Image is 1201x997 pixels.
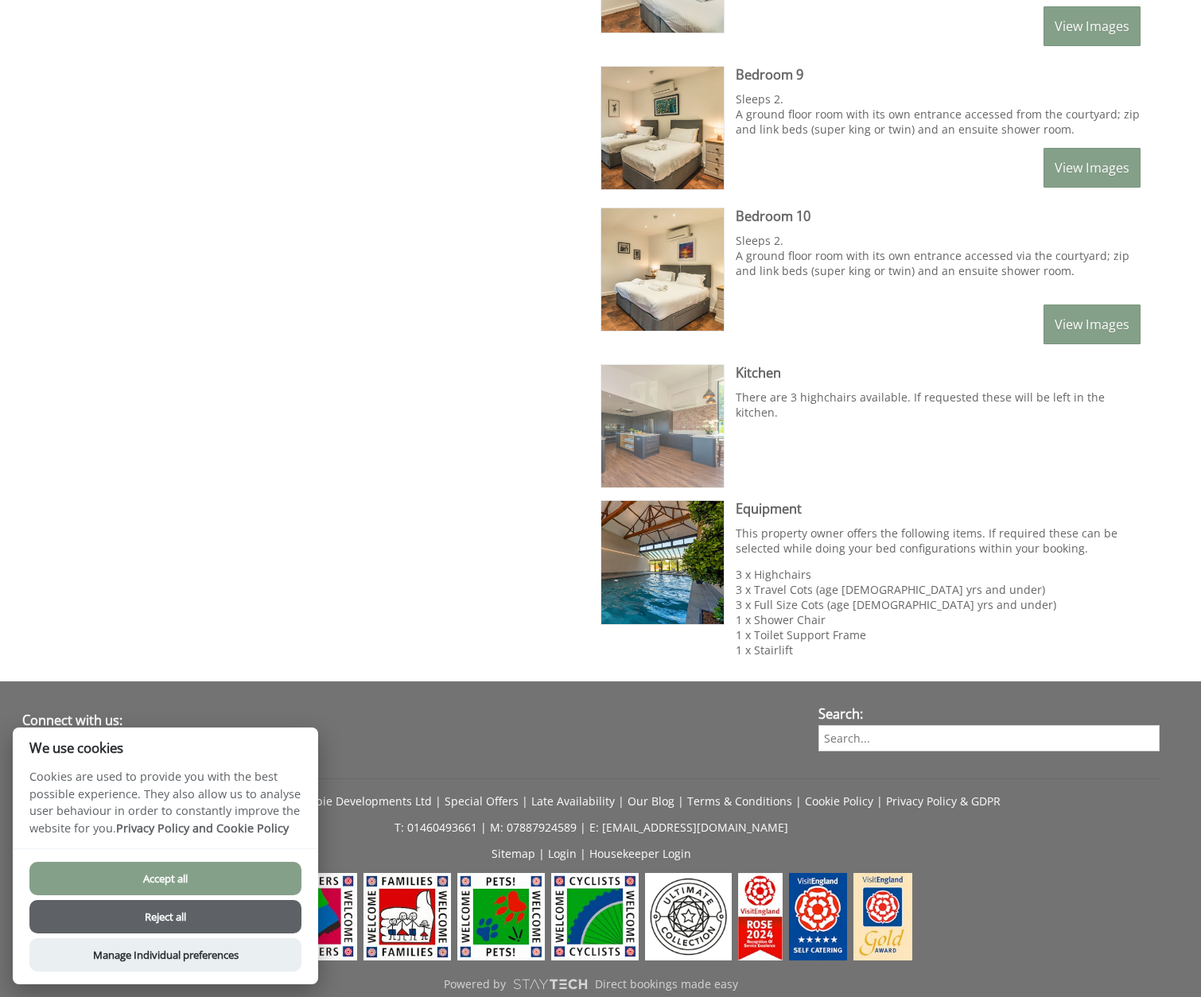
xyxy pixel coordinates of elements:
img: Visit England - Families Welcome [363,873,451,960]
h3: Bedroom 9 [736,66,1141,83]
span: | [876,793,883,809]
img: Visit England - Gold Award [853,873,912,960]
span: | [480,820,487,835]
button: Manage Individual preferences [29,938,301,972]
a: View Images [1044,148,1141,188]
span: | [618,793,624,809]
h3: Kitchen [736,364,1141,382]
a: Housekeeper Login [589,846,691,861]
img: Visit England - Self Catering - 5 Star Award [789,873,848,960]
p: 3 x Highchairs 3 x Travel Cots (age [DEMOGRAPHIC_DATA] yrs and under) 3 x Full Size Cots (age [DE... [736,567,1141,658]
a: M: 07887924589 [490,820,577,835]
button: Accept all [29,862,301,895]
a: Cookie Policy [805,793,873,809]
a: View Images [1044,6,1141,46]
h3: Equipment [736,500,1141,518]
h3: Bedroom 10 [736,208,1141,225]
input: Search... [818,725,1160,751]
span: | [580,846,586,861]
a: Privacy Policy and Cookie Policy [116,820,289,836]
img: Bedroom 9 [601,67,724,189]
h3: Search: [818,705,1160,723]
img: Visit England - Pets Welcome [457,873,545,960]
p: Sleeps 2. A ground floor room with its own entrance accessed via the courtyard; zip and link beds... [736,233,1141,293]
a: Login [548,846,577,861]
span: | [678,793,684,809]
img: Equipment [601,501,724,623]
a: Privacy Policy & GDPR [886,793,1001,809]
p: There are 3 highchairs available. If requested these will be left in the kitchen. [736,390,1141,420]
a: T: 01460493661 [395,820,477,835]
img: Bedroom 10 [601,208,724,331]
p: This property owner offers the following items. If required these can be selected while doing you... [736,526,1141,556]
a: Sitemap [492,846,535,861]
img: Visit England - Cyclists Welcome [551,873,639,960]
a: E: [EMAIL_ADDRESS][DOMAIN_NAME] [589,820,788,835]
p: Cookies are used to provide you with the best possible experience. They also allow us to analyse ... [13,768,318,848]
a: View Images [1044,305,1141,344]
p: Sleeps 2. A ground floor room with its own entrance accessed from the courtyard; zip and link bed... [736,91,1141,137]
img: Visit England - Rose Award - Visit England ROSE 2024 [738,873,782,960]
img: Ultimate Collection - Ultimate Collection [645,873,732,960]
span: | [795,793,802,809]
h2: We use cookies [13,740,318,755]
img: scrumpy.png [512,975,589,994]
a: Terms & Conditions [687,793,792,809]
span: | [522,793,528,809]
h3: Connect with us: [22,712,795,729]
img: Kitchen [601,365,724,487]
a: Our Blog [628,793,674,809]
a: Special Offers [445,793,519,809]
span: | [580,820,586,835]
a: Late Availability [531,793,615,809]
span: | [538,846,545,861]
button: Reject all [29,900,301,933]
span: | [435,793,441,809]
